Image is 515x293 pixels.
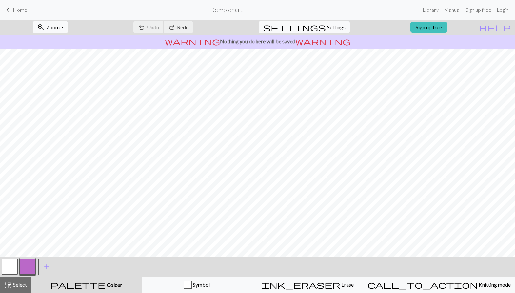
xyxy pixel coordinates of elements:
[142,277,252,293] button: Symbol
[33,21,68,33] button: Zoom
[50,280,106,289] span: palette
[340,282,354,288] span: Erase
[479,23,511,32] span: help
[263,23,326,32] span: settings
[3,37,512,45] p: Nothing you do here will be saved
[192,282,210,288] span: Symbol
[420,3,441,16] a: Library
[4,280,12,289] span: highlight_alt
[210,6,243,13] h2: Demo chart
[37,23,45,32] span: zoom_in
[259,21,350,33] button: SettingsSettings
[106,282,122,288] span: Colour
[4,4,27,15] a: Home
[165,37,220,46] span: warning
[13,7,27,13] span: Home
[410,22,447,33] a: Sign up free
[46,24,60,30] span: Zoom
[463,3,494,16] a: Sign up free
[12,282,27,288] span: Select
[478,282,511,288] span: Knitting mode
[252,277,363,293] button: Erase
[327,23,346,31] span: Settings
[263,23,326,31] i: Settings
[363,277,515,293] button: Knitting mode
[441,3,463,16] a: Manual
[494,3,511,16] a: Login
[295,37,350,46] span: warning
[367,280,478,289] span: call_to_action
[31,277,142,293] button: Colour
[262,280,340,289] span: ink_eraser
[4,5,12,14] span: keyboard_arrow_left
[43,262,50,271] span: add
